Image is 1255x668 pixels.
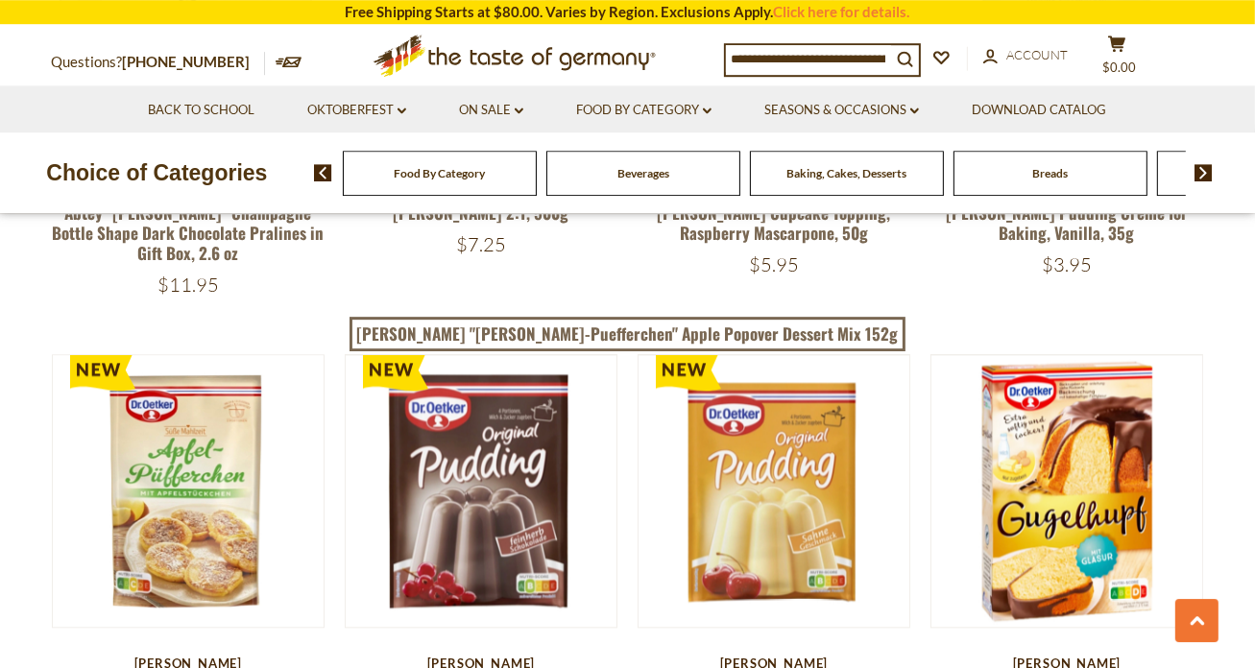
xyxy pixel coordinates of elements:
[1089,35,1146,83] button: $0.00
[983,45,1069,66] a: Account
[1042,252,1092,276] span: $3.95
[576,100,712,121] a: Food By Category
[1195,164,1213,181] img: next arrow
[53,355,325,627] img: Dr. Oetker "Apfel-Puefferchen" Apple Popover Dessert Mix 152g
[931,355,1203,627] img: Dr. Oetker Classic Gugelhupf Cake with Glaze Baking Mix, 13.6 oz
[658,201,891,245] a: [PERSON_NAME] Cupcake Topping, Raspberry Mascarpone, 50g
[786,166,906,180] a: Baking, Cakes, Desserts
[346,355,617,627] img: Dr. Oetker Dark Chocolate Pudding Mix 3 Packets, 37g per packet
[1007,47,1069,62] span: Account
[764,100,919,121] a: Seasons & Occasions
[1102,60,1136,75] span: $0.00
[148,100,254,121] a: Back to School
[123,53,251,70] a: [PHONE_NUMBER]
[394,166,485,180] a: Food By Category
[774,3,910,20] a: Click here for details.
[946,201,1188,245] a: [PERSON_NAME] Pudding Creme for Baking, Vanilla, 35g
[749,252,799,276] span: $5.95
[456,232,506,256] span: $7.25
[157,273,219,297] span: $11.95
[314,164,332,181] img: previous arrow
[52,201,324,266] a: Abtey "[PERSON_NAME]" Champagne Bottle Shape Dark Chocolate Pralines in Gift Box, 2.6 oz
[1032,166,1068,180] a: Breads
[617,166,669,180] a: Beverages
[350,317,905,351] a: [PERSON_NAME] "[PERSON_NAME]-Puefferchen" Apple Popover Dessert Mix 152g
[459,100,523,121] a: On Sale
[639,355,910,627] img: Dr. Oetker Original Cream Pudding Mix 3 Packets, 37g per packet
[52,50,265,75] p: Questions?
[972,100,1106,121] a: Download Catalog
[307,100,406,121] a: Oktoberfest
